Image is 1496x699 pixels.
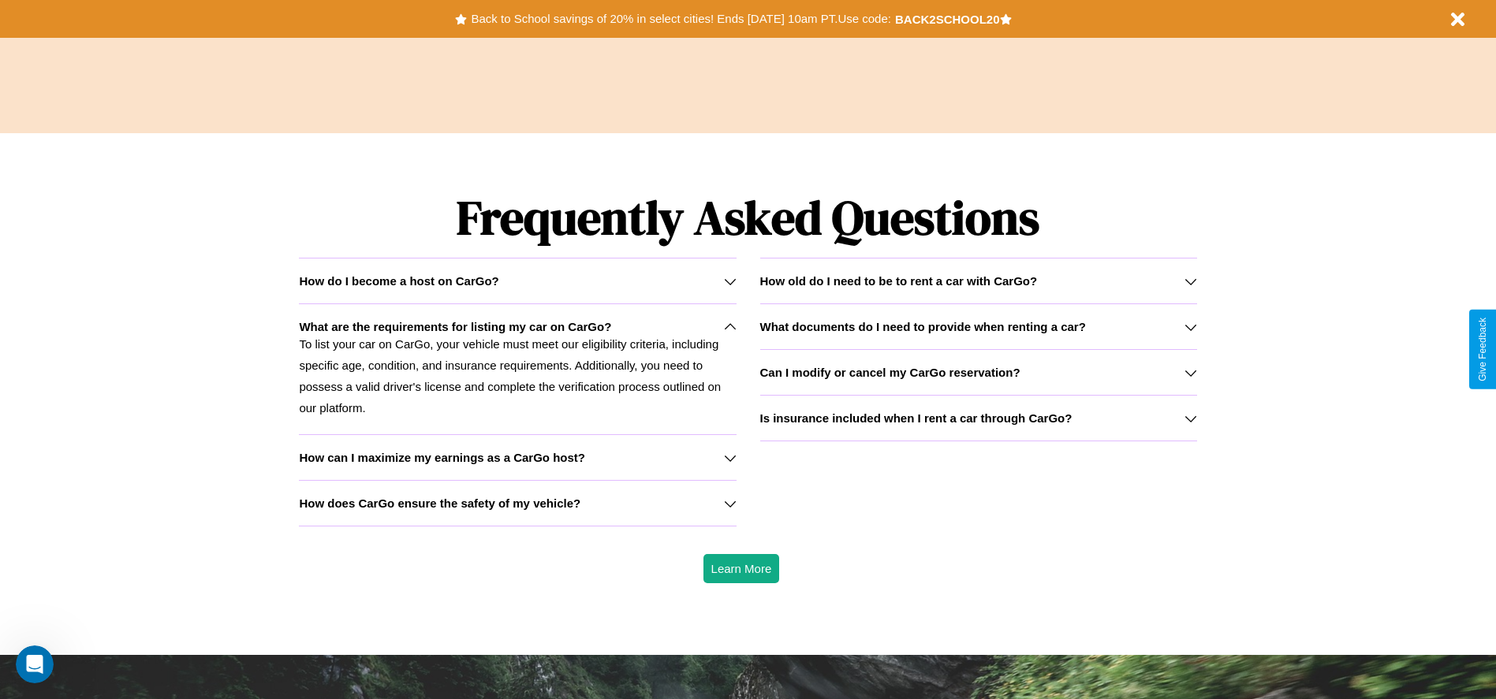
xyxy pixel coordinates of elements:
[467,8,894,30] button: Back to School savings of 20% in select cities! Ends [DATE] 10am PT.Use code:
[299,177,1196,258] h1: Frequently Asked Questions
[299,274,498,288] h3: How do I become a host on CarGo?
[299,320,611,333] h3: What are the requirements for listing my car on CarGo?
[299,496,580,510] h3: How does CarGo ensure the safety of my vehicle?
[760,411,1073,425] h3: Is insurance included when I rent a car through CarGo?
[760,366,1020,379] h3: Can I modify or cancel my CarGo reservation?
[760,320,1086,333] h3: What documents do I need to provide when renting a car?
[299,451,585,464] h3: How can I maximize my earnings as a CarGo host?
[895,13,1000,26] b: BACK2SCHOOL20
[299,333,736,418] p: To list your car on CarGo, your vehicle must meet our eligibility criteria, including specific ag...
[1477,318,1488,381] div: Give Feedback
[760,274,1038,288] h3: How old do I need to be to rent a car with CarGo?
[16,645,54,683] iframe: Intercom live chat
[703,554,780,583] button: Learn More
